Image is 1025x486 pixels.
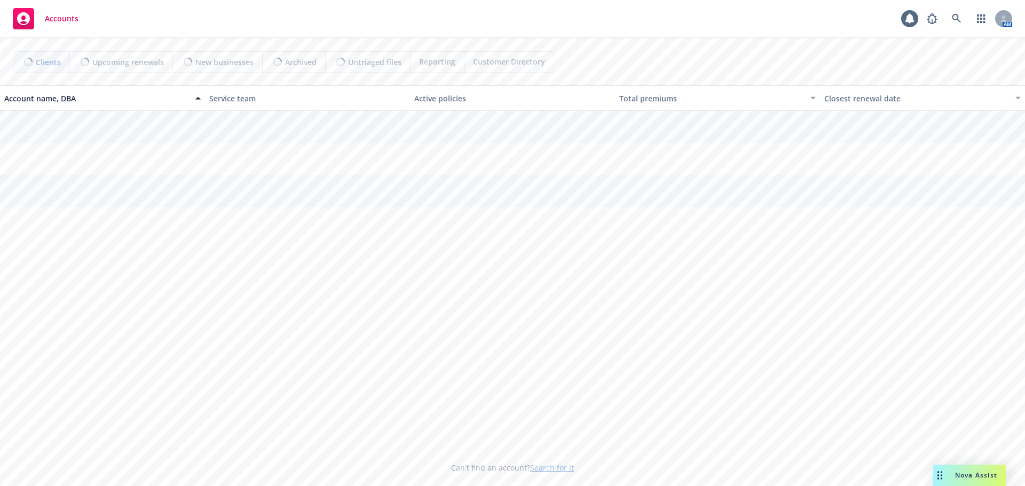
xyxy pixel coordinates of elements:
a: Accounts [9,4,83,34]
button: Total premiums [615,85,820,111]
div: Active policies [414,93,611,104]
button: Active policies [410,85,615,111]
a: Search [946,8,967,29]
a: Report a Bug [921,8,943,29]
span: Customer Directory [473,56,545,67]
span: Reporting [419,56,455,67]
span: New businesses [195,57,254,68]
a: Search for it [530,463,574,473]
span: Untriaged files [348,57,401,68]
div: Service team [209,93,406,104]
span: Nova Assist [955,471,997,480]
button: Service team [205,85,410,111]
button: Closest renewal date [820,85,1025,111]
span: Upcoming renewals [92,57,164,68]
span: Can't find an account? [451,462,574,473]
span: Archived [285,57,317,68]
a: Switch app [971,8,992,29]
div: Closest renewal date [824,93,1009,104]
div: Drag to move [933,465,947,486]
div: Account name, DBA [4,93,189,104]
span: Accounts [45,14,78,23]
div: Total premiums [619,93,804,104]
span: Clients [36,57,61,68]
button: Nova Assist [933,465,1006,486]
